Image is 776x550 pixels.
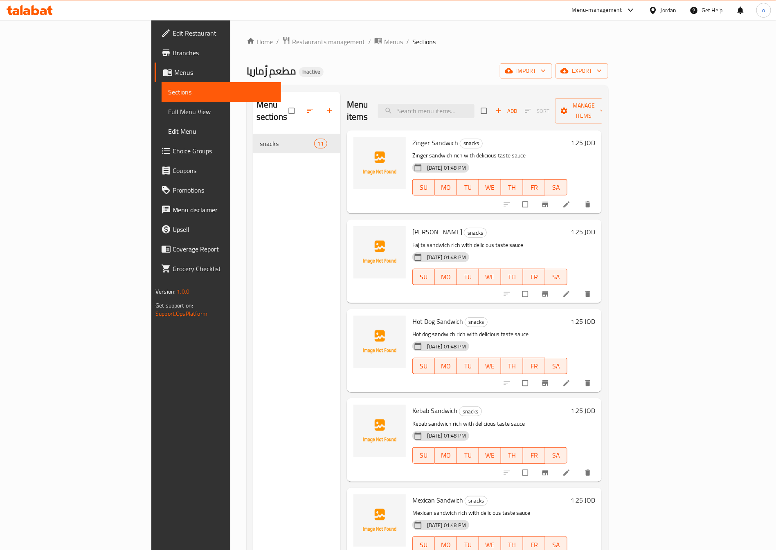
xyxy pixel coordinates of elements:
span: Add [495,106,517,116]
a: Menu disclaimer [155,200,281,220]
button: delete [579,285,598,303]
span: Edit Restaurant [173,28,274,38]
div: Menu-management [572,5,622,15]
span: SU [416,271,432,283]
div: Jordan [661,6,677,15]
span: Grocery Checklist [173,264,274,274]
h2: Menu items [347,99,368,123]
span: WE [482,271,498,283]
img: Fajita Sandwich [353,226,406,278]
button: MO [435,358,457,374]
button: SA [545,179,567,195]
span: 11 [315,140,327,148]
span: Menus [384,37,403,47]
a: Support.OpsPlatform [155,308,207,319]
span: TU [460,449,476,461]
button: SU [412,179,435,195]
p: Mexican sandwich rich with delicious taste sauce [412,508,567,518]
span: export [562,66,602,76]
button: Add section [321,102,340,120]
span: Select to update [517,286,535,302]
button: SU [412,269,435,285]
span: TU [460,182,476,193]
button: export [556,63,608,79]
button: delete [579,464,598,482]
button: Branch-specific-item [536,195,556,213]
a: Edit Menu [162,121,281,141]
span: Menu disclaimer [173,205,274,215]
span: MO [438,449,454,461]
span: MO [438,360,454,372]
span: SA [549,271,564,283]
span: Select section first [520,105,555,117]
span: SU [416,449,432,461]
nav: breadcrumb [247,36,608,47]
span: Manage items [562,101,607,121]
h6: 1.25 JOD [571,316,595,327]
a: Edit Restaurant [155,23,281,43]
button: SU [412,358,435,374]
button: delete [579,195,598,213]
button: TH [501,447,523,464]
span: Zinger Sandwich [412,137,458,149]
button: Branch-specific-item [536,285,556,303]
a: Choice Groups [155,141,281,161]
div: snacks [459,406,482,416]
span: 1.0.0 [177,286,189,297]
span: Menus [174,67,274,77]
button: MO [435,269,457,285]
span: snacks [465,317,487,327]
button: TU [457,447,479,464]
button: Branch-specific-item [536,374,556,392]
a: Menus [155,63,281,82]
a: Coupons [155,161,281,180]
a: Restaurants management [282,36,365,47]
span: MO [438,182,454,193]
a: Grocery Checklist [155,259,281,278]
span: Inactive [299,68,324,75]
p: Kebab sandwich rich with delicious taste sauce [412,419,567,429]
button: FR [523,269,545,285]
button: Add [493,105,520,117]
span: WE [482,449,498,461]
button: TH [501,179,523,195]
span: TU [460,360,476,372]
div: snacks [465,317,488,327]
span: Kebab Sandwich [412,404,457,417]
span: Select to update [517,197,535,212]
span: Select to update [517,375,535,391]
span: Select to update [517,465,535,480]
span: WE [482,360,498,372]
span: Upsell [173,224,274,234]
span: TH [504,360,520,372]
span: TU [460,271,476,283]
span: Edit Menu [168,126,274,136]
h6: 1.25 JOD [571,494,595,506]
span: Branches [173,48,274,58]
span: Coverage Report [173,244,274,254]
button: SA [545,358,567,374]
img: Kebab Sandwich [353,405,406,457]
span: [DATE] 01:48 PM [424,432,469,440]
button: WE [479,447,501,464]
span: WE [482,182,498,193]
span: [DATE] 01:48 PM [424,254,469,261]
h6: 1.25 JOD [571,405,595,416]
button: FR [523,179,545,195]
span: [PERSON_NAME] [412,226,462,238]
button: FR [523,358,545,374]
h6: 1.25 JOD [571,226,595,238]
span: snacks [460,139,482,148]
button: TU [457,269,479,285]
span: FR [526,449,542,461]
p: Fajita sandwich rich with delicious taste sauce [412,240,567,250]
span: Mexican Sandwich [412,494,463,506]
button: WE [479,358,501,374]
span: Add item [493,105,520,117]
span: snacks [260,139,314,148]
span: Sort sections [301,102,321,120]
a: Promotions [155,180,281,200]
p: Zinger sandwich rich with delicious taste sauce [412,150,567,161]
span: TH [504,449,520,461]
button: Manage items [555,98,613,123]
